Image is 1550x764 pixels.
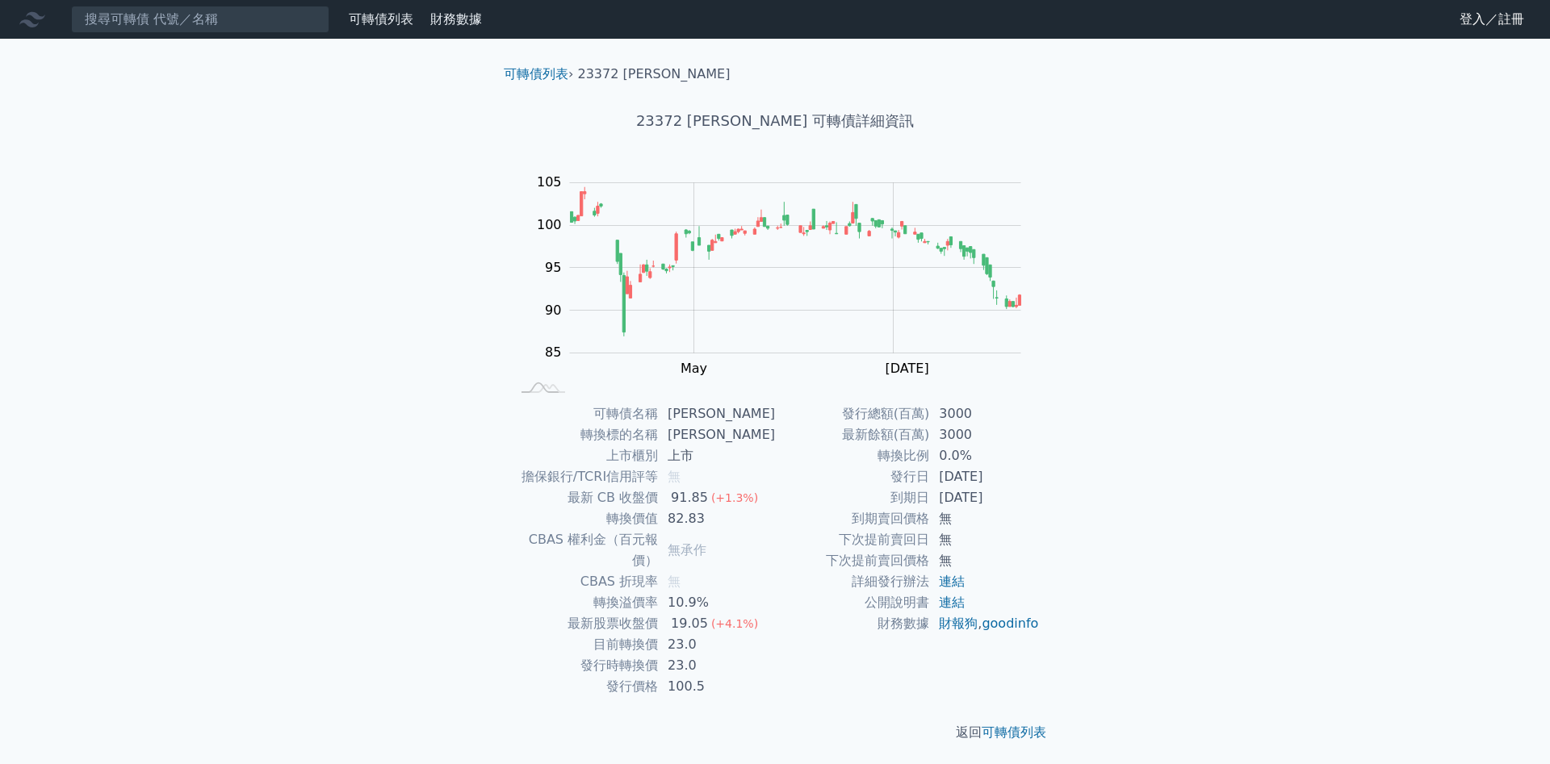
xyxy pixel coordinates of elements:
td: 轉換比例 [775,445,929,466]
td: 上市 [658,445,775,466]
input: 搜尋可轉債 代號／名稱 [71,6,329,33]
td: 發行時轉換價 [510,655,658,676]
td: 3000 [929,403,1040,424]
td: 轉換溢價率 [510,592,658,613]
td: 23.0 [658,655,775,676]
td: 發行價格 [510,676,658,697]
td: 到期賣回價格 [775,508,929,529]
td: 財務數據 [775,613,929,634]
td: 轉換標的名稱 [510,424,658,445]
td: 上市櫃別 [510,445,658,466]
span: 無 [668,469,681,484]
td: 最新 CB 收盤價 [510,487,658,508]
td: 發行總額(百萬) [775,403,929,424]
a: 可轉債列表 [982,724,1046,740]
td: 無 [929,508,1040,529]
td: 下次提前賣回價格 [775,550,929,571]
span: 無承作 [668,542,706,557]
a: 連結 [939,595,965,610]
td: [PERSON_NAME] [658,424,775,445]
td: 10.9% [658,592,775,613]
td: 轉換價值 [510,508,658,529]
td: [PERSON_NAME] [658,403,775,424]
tspan: May [681,361,707,376]
a: 可轉債列表 [349,11,413,27]
tspan: 100 [537,217,562,232]
a: 登入／註冊 [1447,6,1537,32]
td: [DATE] [929,487,1040,508]
div: 91.85 [668,487,711,508]
tspan: [DATE] [886,361,929,376]
g: Chart [529,174,1045,376]
td: 可轉債名稱 [510,403,658,424]
a: goodinfo [982,616,1038,631]
td: 無 [929,550,1040,571]
tspan: 105 [537,174,562,190]
h1: 23372 [PERSON_NAME] 可轉債詳細資訊 [491,110,1059,132]
td: 3000 [929,424,1040,445]
a: 財務數據 [430,11,482,27]
td: 最新股票收盤價 [510,613,658,634]
td: 目前轉換價 [510,634,658,655]
a: 連結 [939,574,965,589]
span: (+1.3%) [711,491,758,504]
td: CBAS 折現率 [510,571,658,592]
span: 無 [668,574,681,589]
td: 0.0% [929,445,1040,466]
td: 發行日 [775,466,929,487]
td: 詳細發行辦法 [775,571,929,592]
a: 財報狗 [939,616,978,631]
td: [DATE] [929,466,1040,487]
a: 可轉債列表 [504,66,568,81]
td: , [929,613,1040,634]
td: 下次提前賣回日 [775,529,929,550]
div: 19.05 [668,613,711,634]
span: (+4.1%) [711,617,758,630]
td: 到期日 [775,487,929,508]
td: 100.5 [658,676,775,697]
tspan: 95 [545,260,561,275]
td: 擔保銀行/TCRI信用評等 [510,466,658,487]
td: 公開說明書 [775,592,929,613]
p: 返回 [491,723,1059,742]
td: CBAS 權利金（百元報價） [510,529,658,571]
tspan: 85 [545,344,561,360]
td: 23.0 [658,634,775,655]
li: 23372 [PERSON_NAME] [578,65,731,84]
li: › [504,65,573,84]
iframe: Chat Widget [1469,687,1550,764]
td: 最新餘額(百萬) [775,424,929,445]
td: 無 [929,529,1040,550]
td: 82.83 [658,508,775,529]
tspan: 90 [545,303,561,318]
